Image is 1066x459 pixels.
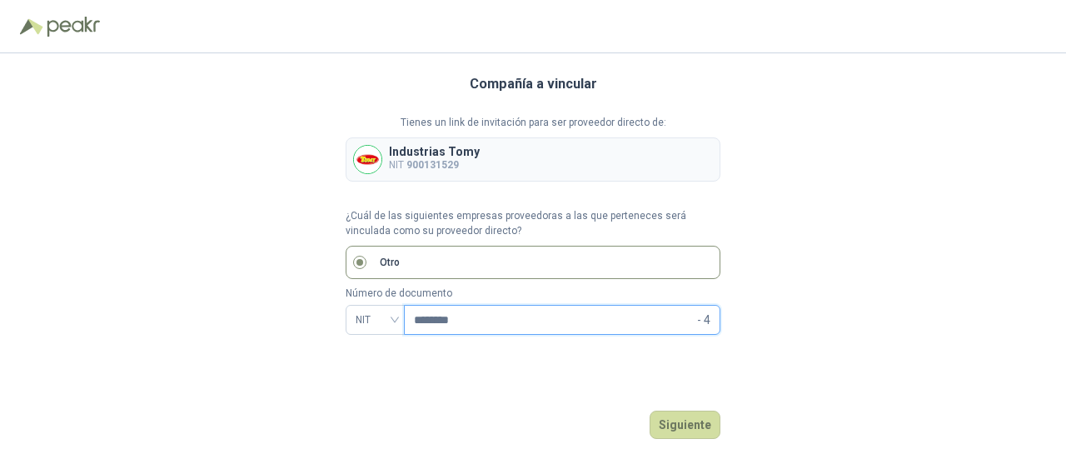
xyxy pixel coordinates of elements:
[389,146,480,157] p: Industrias Tomy
[380,255,400,271] p: Otro
[697,306,710,334] span: - 4
[346,286,720,302] p: Número de documento
[20,18,43,35] img: Logo
[389,157,480,173] p: NIT
[346,115,720,131] p: Tienes un link de invitación para ser proveedor directo de:
[47,17,100,37] img: Peakr
[356,307,395,332] span: NIT
[650,411,720,439] button: Siguiente
[354,146,381,173] img: Company Logo
[470,73,597,95] h3: Compañía a vincular
[406,159,459,171] b: 900131529
[346,208,720,240] p: ¿Cuál de las siguientes empresas proveedoras a las que perteneces será vinculada como su proveedo...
